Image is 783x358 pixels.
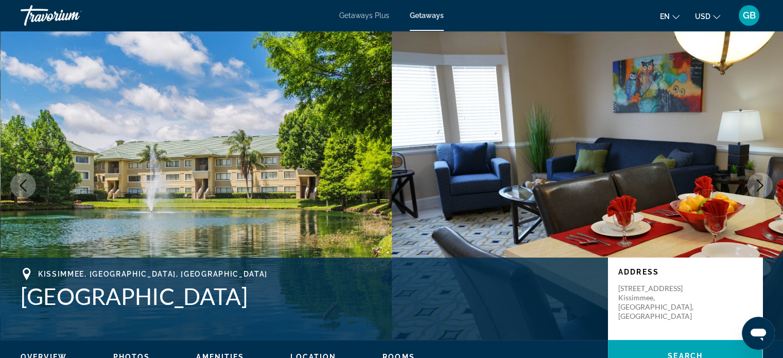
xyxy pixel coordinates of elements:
[21,2,124,29] a: Travorium
[38,270,268,278] span: Kissimmee, [GEOGRAPHIC_DATA], [GEOGRAPHIC_DATA]
[660,9,680,24] button: Change language
[695,9,720,24] button: Change currency
[339,11,389,20] a: Getaways Plus
[742,317,775,350] iframe: Button to launch messaging window
[747,173,773,198] button: Next image
[618,268,752,276] p: Address
[410,11,444,20] a: Getaways
[736,5,762,26] button: User Menu
[21,283,598,310] h1: [GEOGRAPHIC_DATA]
[660,12,670,21] span: en
[618,284,701,321] p: [STREET_ADDRESS] Kissimmee, [GEOGRAPHIC_DATA], [GEOGRAPHIC_DATA]
[743,10,756,21] span: GB
[10,173,36,198] button: Previous image
[695,12,710,21] span: USD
